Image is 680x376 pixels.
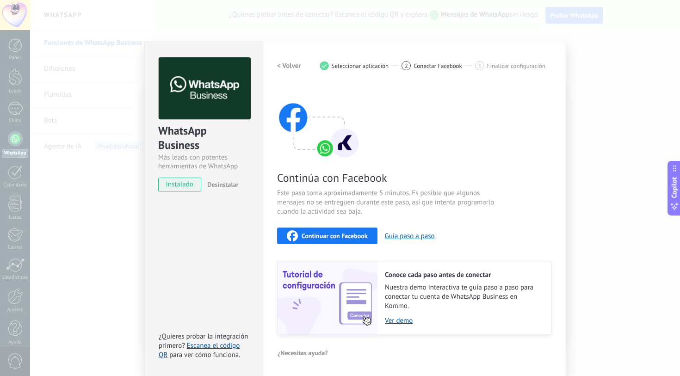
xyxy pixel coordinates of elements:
[169,351,240,359] span: para ver cómo funciona.
[159,57,251,120] img: logo_main.png
[670,177,679,198] span: Copilot
[277,189,497,216] span: Este paso toma aproximadamente 5 minutos. Es posible que algunos mensajes no se entreguen durante...
[302,233,368,239] span: Continuar con Facebook
[385,232,435,240] button: Guía paso a paso
[207,180,238,189] span: Desinstalar
[385,316,542,325] a: Ver demo
[414,62,462,69] span: Conectar Facebook
[332,62,389,69] span: Seleccionar aplicación
[277,57,301,74] button: < Volver
[385,283,542,311] span: Nuestra demo interactiva te guía paso a paso para conectar tu cuenta de WhatsApp Business en Kommo.
[159,178,201,191] span: instalado
[405,62,408,70] span: 2
[277,171,497,185] span: Continúa con Facebook
[278,350,328,356] span: ¿Necesitas ayuda?
[277,346,328,360] button: ¿Necesitas ayuda?
[277,62,301,70] h2: < Volver
[158,153,249,171] div: Más leads con potentes herramientas de WhatsApp
[158,123,249,153] div: WhatsApp Business
[204,178,238,191] button: Desinstalar
[277,228,377,244] button: Continuar con Facebook
[487,62,545,69] span: Finalizar configuración
[159,341,240,359] a: Escanea el código QR
[385,271,542,279] h2: Conoce cada paso antes de conectar
[159,332,248,350] span: ¿Quieres probar la integración primero?
[478,62,481,70] span: 3
[277,85,360,159] img: connect with facebook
